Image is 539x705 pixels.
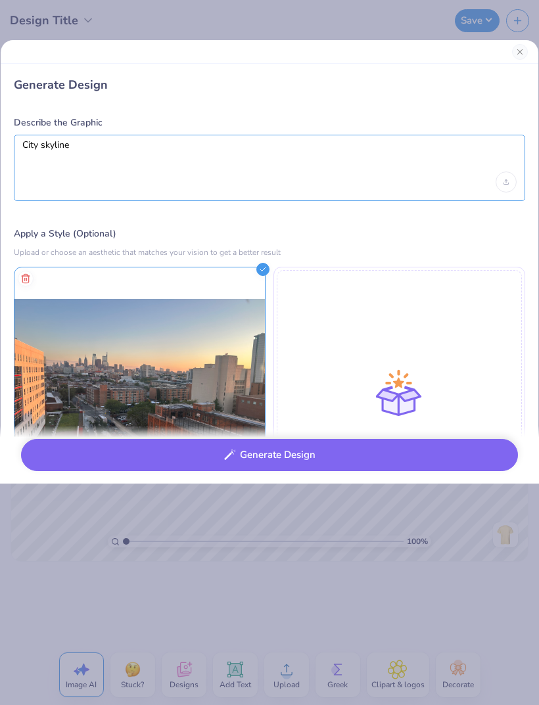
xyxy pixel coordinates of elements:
[14,227,525,240] label: Apply a Style (Optional)
[14,267,265,518] img: Upload reference
[14,77,525,93] div: Generate Design
[21,439,518,471] button: Generate Design
[22,139,517,172] textarea: City skyline
[14,246,525,259] div: Upload or choose an aesthetic that matches your vision to get a better result
[496,171,517,193] div: Upload image
[14,116,525,129] label: Describe the Graphic
[512,44,528,60] button: Close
